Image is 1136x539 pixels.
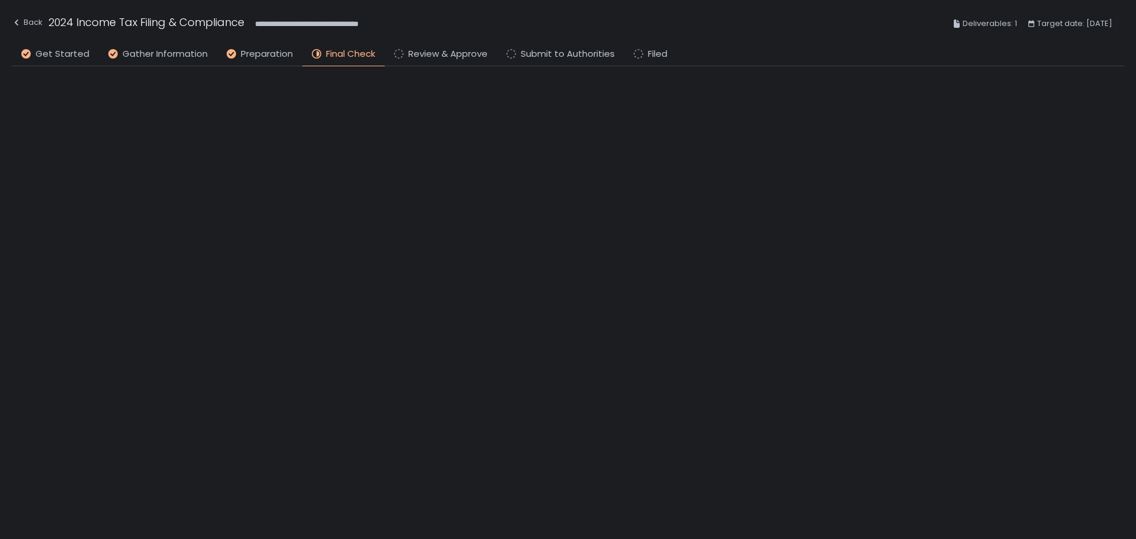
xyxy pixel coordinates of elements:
[12,15,43,30] div: Back
[1037,17,1112,31] span: Target date: [DATE]
[35,47,89,61] span: Get Started
[12,14,43,34] button: Back
[408,47,488,61] span: Review & Approve
[326,47,375,61] span: Final Check
[49,14,244,30] h1: 2024 Income Tax Filing & Compliance
[963,17,1017,31] span: Deliverables: 1
[521,47,615,61] span: Submit to Authorities
[122,47,208,61] span: Gather Information
[241,47,293,61] span: Preparation
[648,47,667,61] span: Filed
